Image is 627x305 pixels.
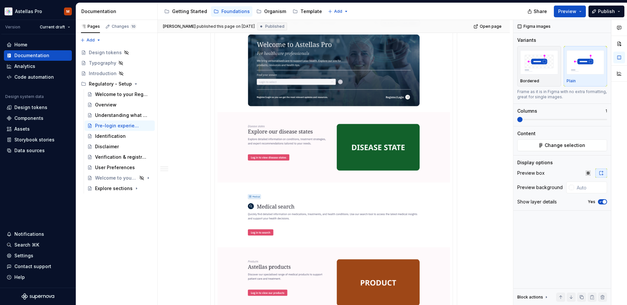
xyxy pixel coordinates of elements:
a: Design tokens [78,47,155,58]
a: Getting Started [162,6,210,17]
div: Assets [14,126,30,132]
div: Storybook stories [14,136,55,143]
span: [PERSON_NAME] [163,24,196,29]
a: Open page [472,22,505,31]
a: Understanding what you need [85,110,155,120]
button: Add [78,36,103,45]
div: Page tree [78,47,155,194]
div: Design tokens [14,104,47,111]
div: Search ⌘K [14,242,39,248]
div: Code automation [14,74,54,80]
input: Auto [574,182,607,193]
div: published this page on [DATE] [197,24,255,29]
div: Design system data [5,94,44,99]
button: Share [524,6,551,17]
div: Preview background [517,184,563,191]
span: Open page [480,24,502,29]
a: Data sources [4,145,72,156]
a: Documentation [4,50,72,61]
div: Notifications [14,231,44,237]
svg: Supernova Logo [22,293,54,300]
div: Welcome to your regulatory guide [95,175,137,181]
img: placeholder [567,50,604,74]
button: Astellas ProM [1,4,74,18]
a: Welcome to your Regulatory Guide [85,89,155,100]
div: Columns [517,108,537,114]
div: User Preferences [95,164,135,171]
p: 1 [605,108,607,114]
div: Home [14,41,27,48]
div: Analytics [14,63,35,70]
p: Plain [567,78,576,84]
div: Regulatory - Setup [89,81,132,87]
a: Identification [85,131,155,141]
div: Verification & registration [95,154,149,160]
span: Published [265,24,284,29]
span: Preview [558,8,576,15]
span: Current draft [40,24,65,30]
div: Help [14,274,25,281]
div: Display options [517,159,553,166]
div: Changes [112,24,137,29]
div: Version [5,24,20,30]
div: Block actions [517,293,549,302]
a: Storybook stories [4,135,72,145]
a: Code automation [4,72,72,82]
div: Regulatory - Setup [78,79,155,89]
div: Design tokens [89,49,122,56]
p: Bordered [520,78,539,84]
div: Documentation [81,8,155,15]
div: Understanding what you need [95,112,149,119]
div: Data sources [14,147,45,154]
div: Introduction [89,70,117,77]
div: Show layer details [517,199,557,205]
div: Astellas Pro [15,8,42,15]
span: Share [534,8,547,15]
a: Typography [78,58,155,68]
div: Overview [95,102,117,108]
div: Identification [95,133,126,139]
span: 10 [130,24,137,29]
div: Getting Started [172,8,207,15]
button: Contact support [4,261,72,272]
a: Assets [4,124,72,134]
div: Variants [517,37,536,43]
div: Block actions [517,295,543,300]
a: Disclaimer [85,141,155,152]
div: Template [300,8,322,15]
a: Verification & registration [85,152,155,162]
a: Organism [254,6,289,17]
a: User Preferences [85,162,155,173]
span: Change selection [545,142,585,149]
a: Pre-login experience [85,120,155,131]
div: Preview box [517,170,545,176]
a: Explore sections [85,183,155,194]
div: Components [14,115,43,121]
button: placeholderBordered [517,46,561,87]
span: Publish [598,8,615,15]
div: Documentation [14,52,49,59]
div: Page tree [162,5,325,18]
button: Add [326,7,350,16]
a: Home [4,40,72,50]
button: Preview [554,6,586,17]
button: Help [4,272,72,282]
a: Overview [85,100,155,110]
span: Add [87,38,95,43]
div: Contact support [14,263,51,270]
div: Typography [89,60,116,66]
img: b2369ad3-f38c-46c1-b2a2-f2452fdbdcd2.png [5,8,12,15]
button: Search ⌘K [4,240,72,250]
a: Introduction [78,68,155,79]
button: Publish [588,6,624,17]
div: Pre-login experience [95,122,139,129]
button: Change selection [517,139,607,151]
a: Design tokens [4,102,72,113]
div: M [66,9,70,14]
button: placeholderPlain [564,46,607,87]
div: Settings [14,252,33,259]
a: Settings [4,250,72,261]
div: Organism [264,8,286,15]
div: Disclaimer [95,143,119,150]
